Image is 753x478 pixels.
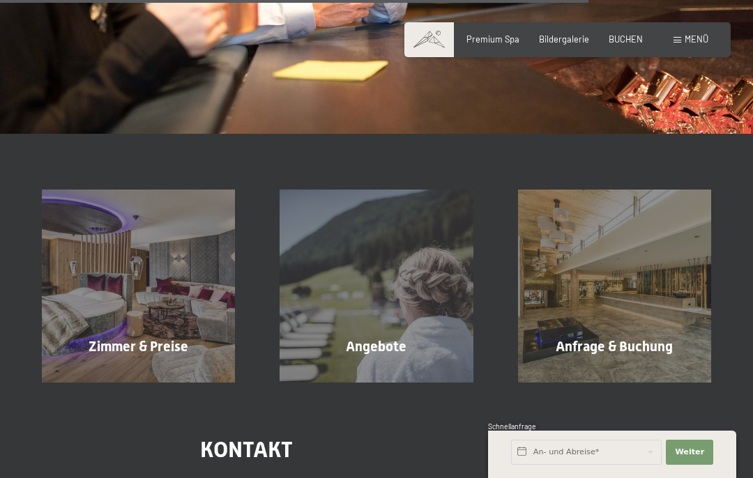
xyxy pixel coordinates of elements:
a: Bildergalerie [539,33,589,45]
a: Im Top-Hotel in Südtirol all inclusive urlauben Angebote [257,190,495,383]
span: Angebote [346,338,406,355]
span: Anfrage & Buchung [556,338,673,355]
span: Kontakt [200,436,293,463]
span: Weiter [675,447,704,458]
a: BUCHEN [609,33,643,45]
a: Premium Spa [466,33,519,45]
span: Zimmer & Preise [89,338,188,355]
button: Weiter [666,440,713,465]
span: Menü [685,33,708,45]
a: Im Top-Hotel in Südtirol all inclusive urlauben Anfrage & Buchung [496,190,733,383]
a: Im Top-Hotel in Südtirol all inclusive urlauben Zimmer & Preise [20,190,257,383]
span: Schnellanfrage [488,422,536,431]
